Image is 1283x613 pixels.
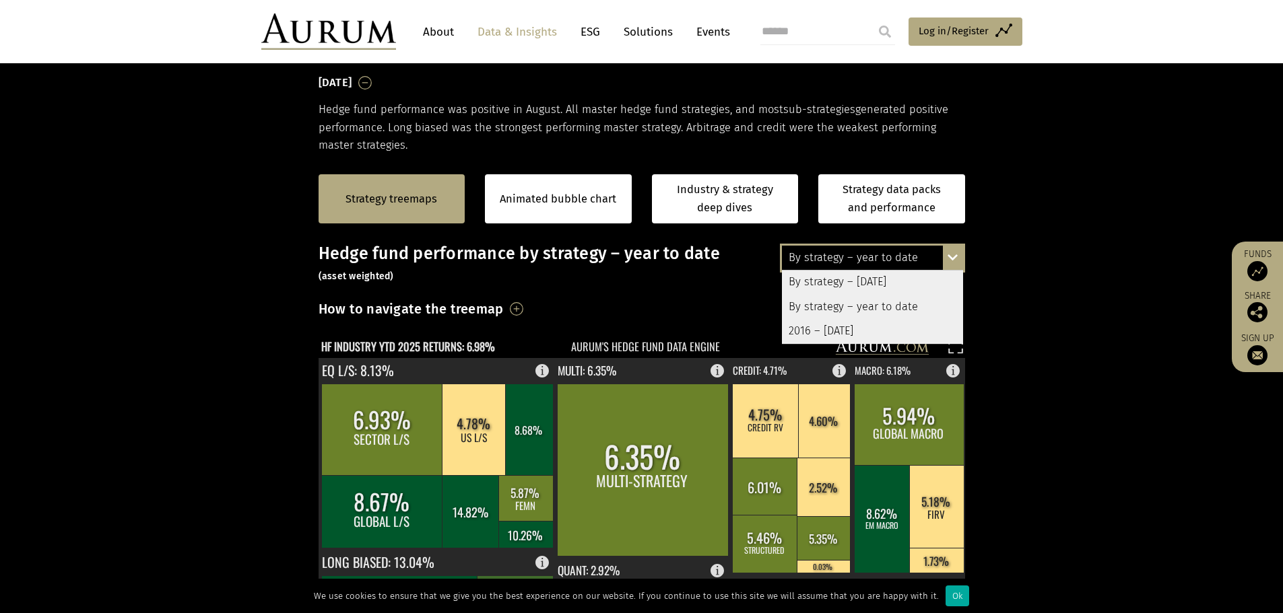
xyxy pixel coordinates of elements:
[500,190,616,208] a: Animated bubble chart
[1247,261,1268,281] img: Access Funds
[319,271,394,282] small: (asset weighted)
[818,174,965,223] a: Strategy data packs and performance
[690,20,730,44] a: Events
[652,174,799,223] a: Industry & strategy deep dives
[319,101,965,154] p: Hedge fund performance was positive in August. All master hedge fund strategies, and most generat...
[871,18,898,45] input: Submit
[1247,302,1268,322] img: Share this post
[1239,291,1276,322] div: Share
[783,103,855,116] span: sub-strategies
[319,73,352,93] h3: [DATE]
[319,297,504,320] h3: How to navigate the treemap
[617,20,680,44] a: Solutions
[782,295,963,319] div: By strategy – year to date
[261,13,396,50] img: Aurum
[1239,248,1276,281] a: Funds
[1247,345,1268,365] img: Sign up to our newsletter
[574,20,607,44] a: ESG
[946,585,969,606] div: Ok
[416,20,461,44] a: About
[1239,332,1276,365] a: Sign up
[471,20,564,44] a: Data & Insights
[346,190,437,208] a: Strategy treemaps
[319,244,965,284] h3: Hedge fund performance by strategy – year to date
[782,319,963,343] div: 2016 – [DATE]
[919,23,989,39] span: Log in/Register
[909,17,1022,46] a: Log in/Register
[782,246,963,270] div: By strategy – year to date
[782,271,963,295] div: By strategy – [DATE]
